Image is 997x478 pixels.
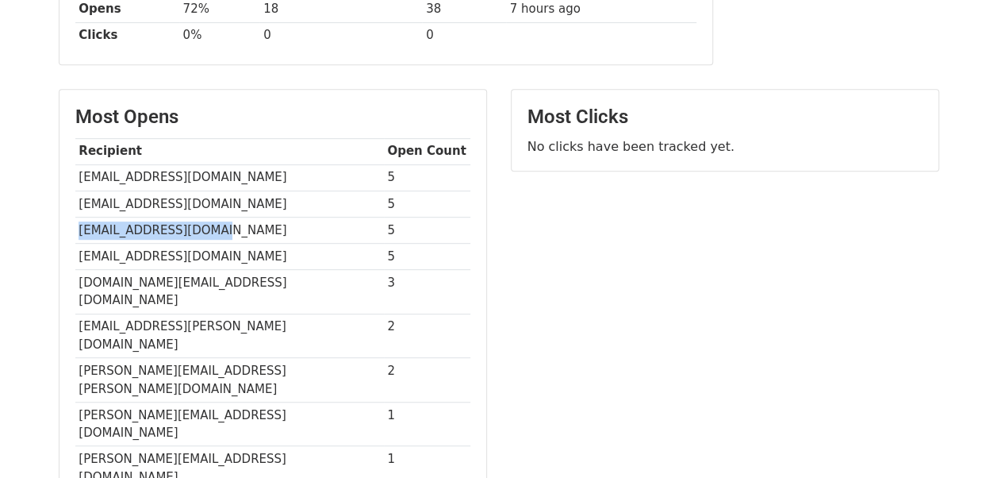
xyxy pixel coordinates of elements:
td: [DOMAIN_NAME][EMAIL_ADDRESS][DOMAIN_NAME] [75,270,384,314]
td: 0 [422,22,506,48]
td: [PERSON_NAME][EMAIL_ADDRESS][DOMAIN_NAME] [75,402,384,446]
td: [EMAIL_ADDRESS][PERSON_NAME][DOMAIN_NAME] [75,314,384,358]
td: 2 [384,358,470,403]
td: 5 [384,217,470,243]
td: 5 [384,243,470,269]
td: [PERSON_NAME][EMAIL_ADDRESS][PERSON_NAME][DOMAIN_NAME] [75,358,384,403]
td: [EMAIL_ADDRESS][DOMAIN_NAME] [75,191,384,217]
td: [EMAIL_ADDRESS][DOMAIN_NAME] [75,243,384,269]
td: 3 [384,270,470,314]
p: No clicks have been tracked yet. [527,138,922,155]
td: 5 [384,164,470,191]
td: 1 [384,402,470,446]
th: Clicks [75,22,179,48]
td: 0% [179,22,260,48]
h3: Most Clicks [527,106,922,129]
td: 2 [384,314,470,358]
td: [EMAIL_ADDRESS][DOMAIN_NAME] [75,164,384,191]
th: Recipient [75,138,384,164]
td: [EMAIL_ADDRESS][DOMAIN_NAME] [75,217,384,243]
h3: Most Opens [75,106,470,129]
th: Open Count [384,138,470,164]
td: 0 [259,22,422,48]
td: 5 [384,191,470,217]
iframe: Chat Widget [918,402,997,478]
